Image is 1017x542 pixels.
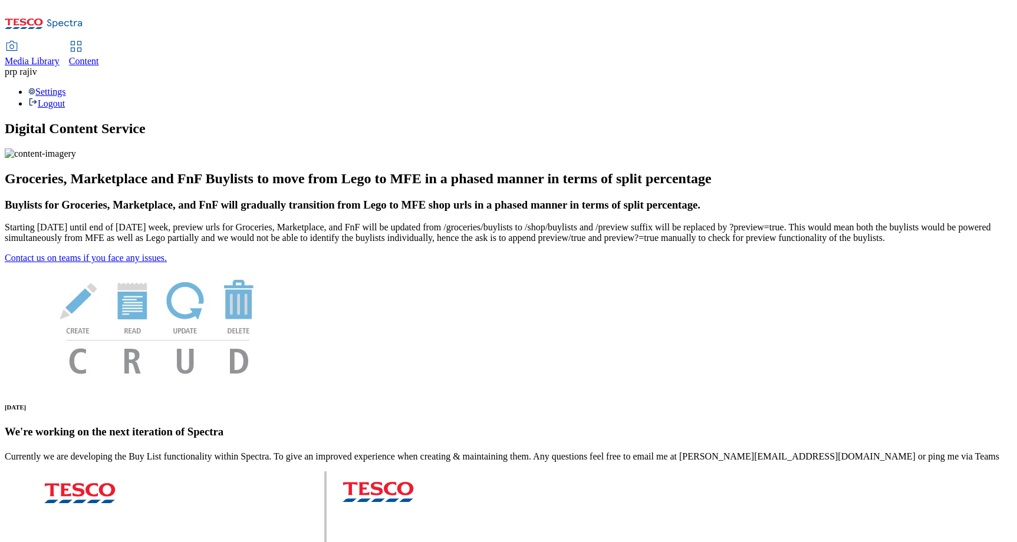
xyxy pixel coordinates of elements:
h3: Buylists for Groceries, Marketplace, and FnF will gradually transition from Lego to MFE shop urls... [5,199,1012,211]
a: Media Library [5,42,60,67]
img: content-imagery [5,148,76,159]
span: p rajiv [12,67,37,77]
a: Content [69,42,99,67]
h1: Digital Content Service [5,121,1012,137]
h3: We're working on the next iteration of Spectra [5,425,1012,438]
span: Content [69,56,99,66]
h6: [DATE] [5,404,1012,411]
h2: Groceries, Marketplace and FnF Buylists to move from Lego to MFE in a phased manner in terms of s... [5,171,1012,187]
p: Currently we are developing the Buy List functionality within Spectra. To give an improved experi... [5,451,1012,462]
p: Starting [DATE] until end of [DATE] week, preview urls for Groceries, Marketplace, and FnF will b... [5,222,1012,243]
a: Settings [28,87,66,97]
span: pr [5,67,12,77]
a: Logout [28,98,65,108]
span: Media Library [5,56,60,66]
img: News Image [5,263,311,386]
a: Contact us on teams if you face any issues. [5,253,167,263]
